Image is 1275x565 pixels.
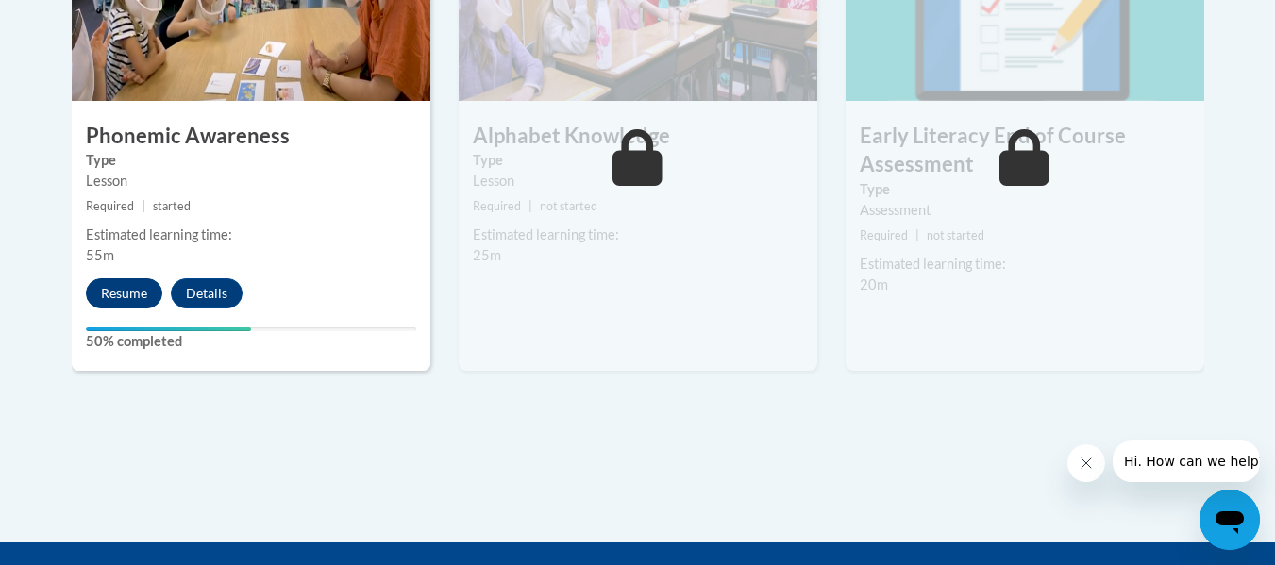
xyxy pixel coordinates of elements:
[860,228,908,242] span: Required
[473,247,501,263] span: 25m
[1067,444,1105,482] iframe: Close message
[86,278,162,308] button: Resume
[540,199,597,213] span: not started
[142,199,145,213] span: |
[846,122,1204,180] h3: Early Literacy End of Course Assessment
[153,199,191,213] span: started
[473,150,803,171] label: Type
[72,122,430,151] h3: Phonemic Awareness
[860,254,1190,274] div: Estimated learning time:
[1200,490,1260,550] iframe: Button to launch messaging window
[528,199,532,213] span: |
[86,327,251,331] div: Your progress
[473,199,521,213] span: Required
[860,276,888,292] span: 20m
[11,13,153,28] span: Hi. How can we help?
[927,228,984,242] span: not started
[915,228,919,242] span: |
[86,224,416,245] div: Estimated learning time:
[171,278,243,308] button: Details
[473,224,803,245] div: Estimated learning time:
[86,171,416,191] div: Lesson
[459,122,817,151] h3: Alphabet Knowledge
[473,171,803,191] div: Lesson
[86,199,134,213] span: Required
[1113,440,1260,482] iframe: Message from company
[86,331,416,352] label: 50% completed
[860,200,1190,221] div: Assessment
[86,150,416,171] label: Type
[860,179,1190,200] label: Type
[86,247,114,263] span: 55m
